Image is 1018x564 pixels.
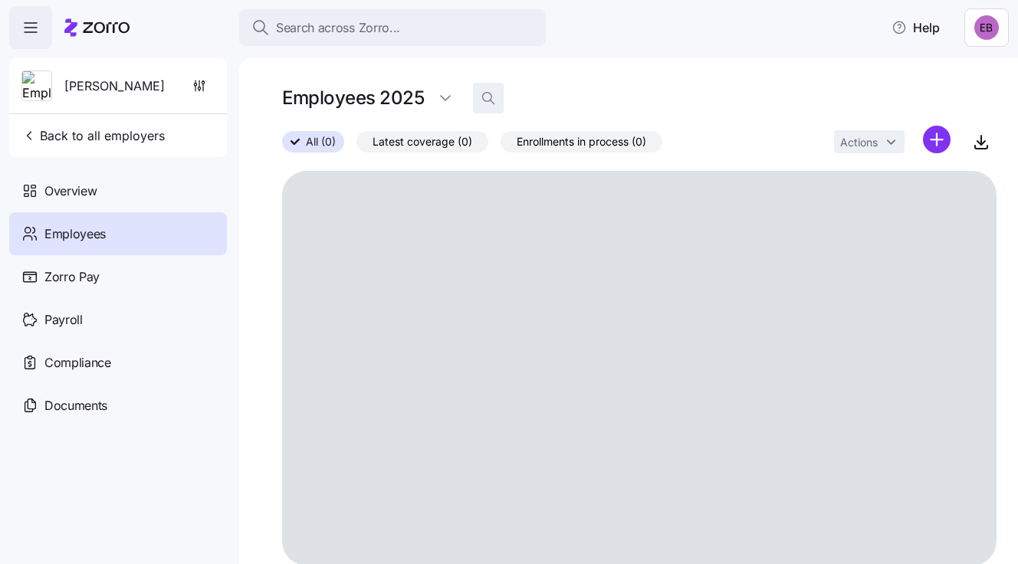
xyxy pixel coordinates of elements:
span: Back to all employers [21,126,165,145]
button: Search across Zorro... [239,9,546,46]
button: Actions [834,130,905,153]
a: Employees [9,212,227,255]
span: [PERSON_NAME] [64,77,165,96]
span: Enrollments in process (0) [517,132,646,152]
button: Help [879,12,952,43]
span: Help [892,18,940,37]
span: Employees [44,225,106,244]
span: Latest coverage (0) [373,132,472,152]
img: e893a1d701ecdfe11b8faa3453cd5ce7 [974,15,999,40]
h1: Employees 2025 [282,86,424,110]
span: Documents [44,396,107,415]
span: Actions [840,137,878,148]
span: Payroll [44,310,83,330]
span: Compliance [44,353,111,372]
span: Search across Zorro... [276,18,400,38]
a: Zorro Pay [9,255,227,298]
button: Back to all employers [15,120,171,151]
span: Zorro Pay [44,267,100,287]
span: Overview [44,182,97,201]
a: Payroll [9,298,227,341]
span: All (0) [306,132,336,152]
a: Compliance [9,341,227,384]
svg: add icon [923,126,951,153]
img: Employer logo [22,71,51,102]
a: Overview [9,169,227,212]
a: Documents [9,384,227,427]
